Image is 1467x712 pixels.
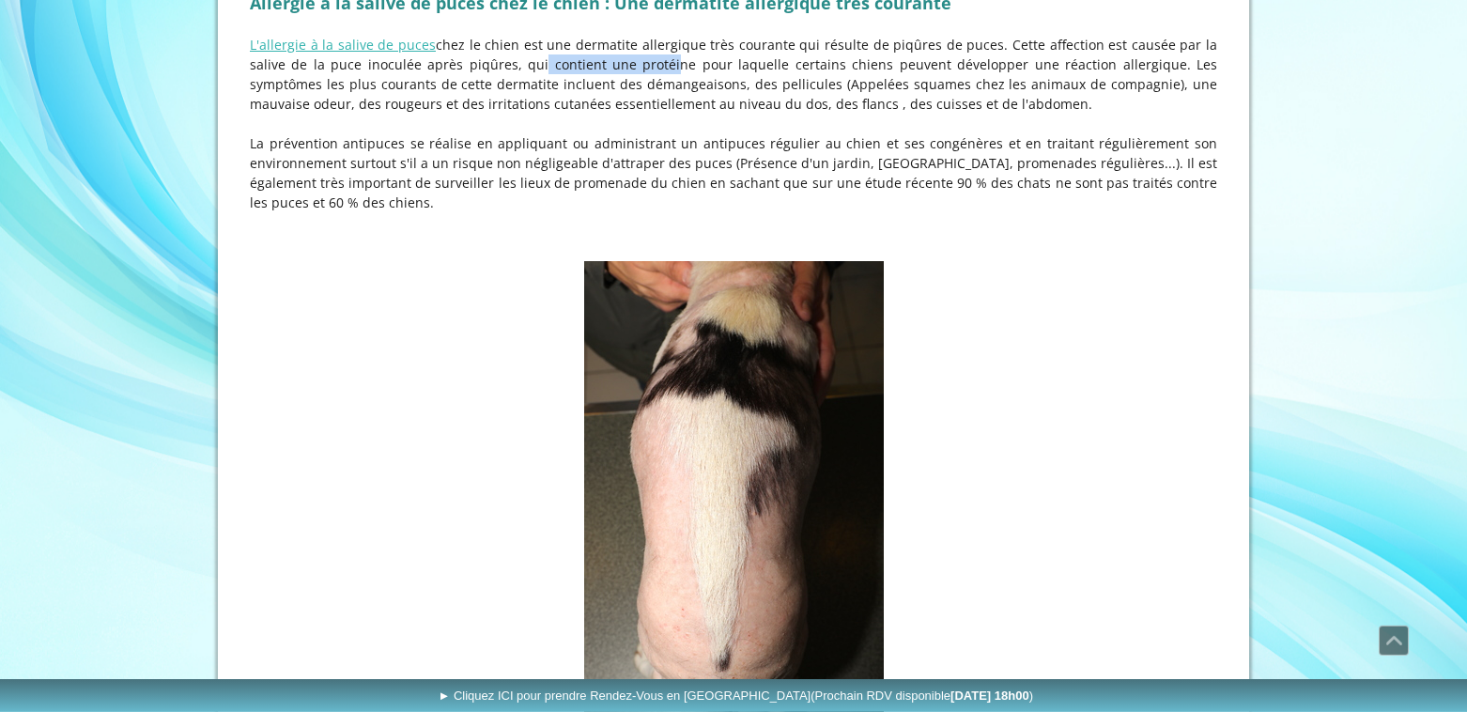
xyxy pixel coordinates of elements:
[250,133,1217,212] p: La prévention antipuces se réalise en appliquant ou administrant un antipuces régulier au chien e...
[250,35,1217,114] p: chez le chien est une dermatite allergique très courante qui résulte de piqûres de puces. Cette a...
[811,689,1033,703] span: (Prochain RDV disponible )
[950,689,1029,703] b: [DATE] 18h00
[1379,626,1409,656] a: Défiler vers le haut
[250,36,436,54] a: L'allergie à la salive de puces
[1380,627,1408,655] span: Défiler vers le haut
[438,689,1033,703] span: ► Cliquez ICI pour prendre Rendez-Vous en [GEOGRAPHIC_DATA]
